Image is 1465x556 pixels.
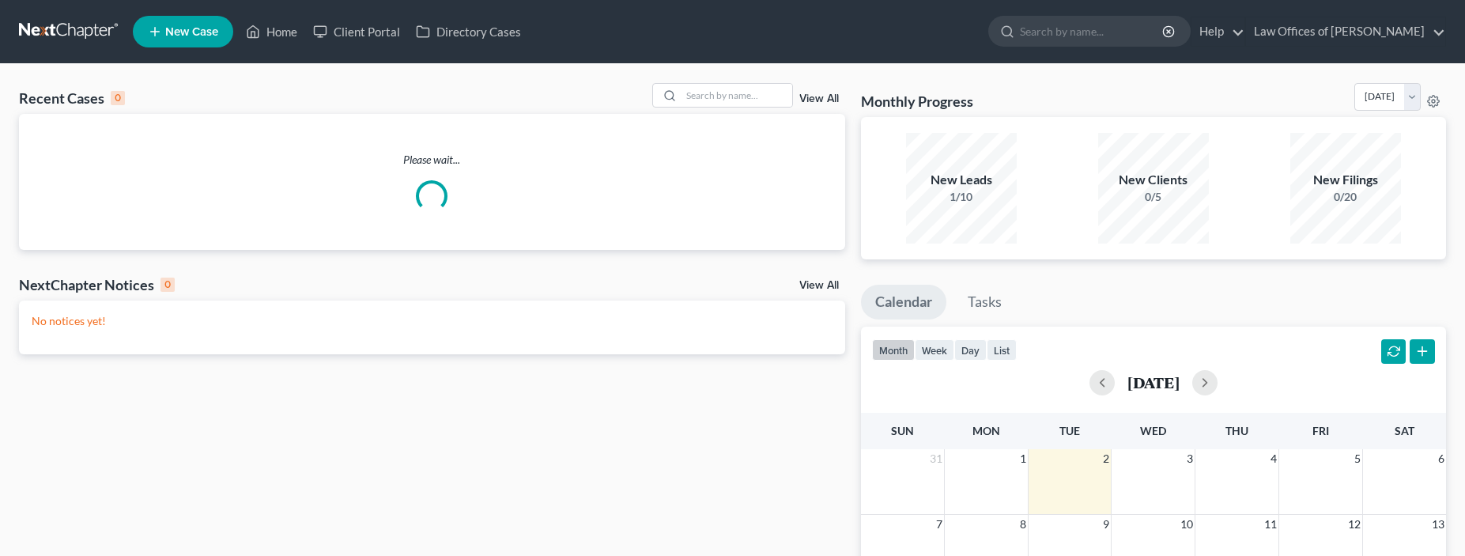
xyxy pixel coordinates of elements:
div: 0/5 [1098,189,1209,205]
button: week [915,339,954,361]
div: Recent Cases [19,89,125,108]
button: month [872,339,915,361]
div: NextChapter Notices [19,275,175,294]
span: 3 [1185,449,1195,468]
button: list [987,339,1017,361]
span: 7 [935,515,944,534]
div: 0/20 [1290,189,1401,205]
p: Please wait... [19,152,845,168]
span: 31 [928,449,944,468]
span: New Case [165,26,218,38]
button: day [954,339,987,361]
input: Search by name... [1020,17,1165,46]
a: Law Offices of [PERSON_NAME] [1246,17,1445,46]
span: 10 [1179,515,1195,534]
h2: [DATE] [1127,374,1180,391]
span: 1 [1018,449,1028,468]
a: Calendar [861,285,946,320]
span: 11 [1263,515,1278,534]
span: Fri [1312,424,1329,437]
a: Home [238,17,305,46]
a: Directory Cases [408,17,529,46]
span: 12 [1346,515,1362,534]
span: 9 [1101,515,1111,534]
a: View All [799,93,839,104]
a: Client Portal [305,17,408,46]
div: New Clients [1098,171,1209,189]
div: 0 [160,278,175,292]
a: Tasks [953,285,1016,320]
a: Help [1191,17,1244,46]
div: 0 [111,91,125,105]
h3: Monthly Progress [861,92,973,111]
span: Mon [972,424,1000,437]
div: New Filings [1290,171,1401,189]
span: Wed [1140,424,1166,437]
a: View All [799,280,839,291]
span: 8 [1018,515,1028,534]
p: No notices yet! [32,313,833,329]
span: Sat [1395,424,1414,437]
span: Tue [1059,424,1080,437]
span: 2 [1101,449,1111,468]
div: New Leads [906,171,1017,189]
span: 13 [1430,515,1446,534]
span: Thu [1225,424,1248,437]
span: Sun [891,424,914,437]
span: 6 [1437,449,1446,468]
input: Search by name... [682,84,792,107]
span: 5 [1353,449,1362,468]
span: 4 [1269,449,1278,468]
div: 1/10 [906,189,1017,205]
